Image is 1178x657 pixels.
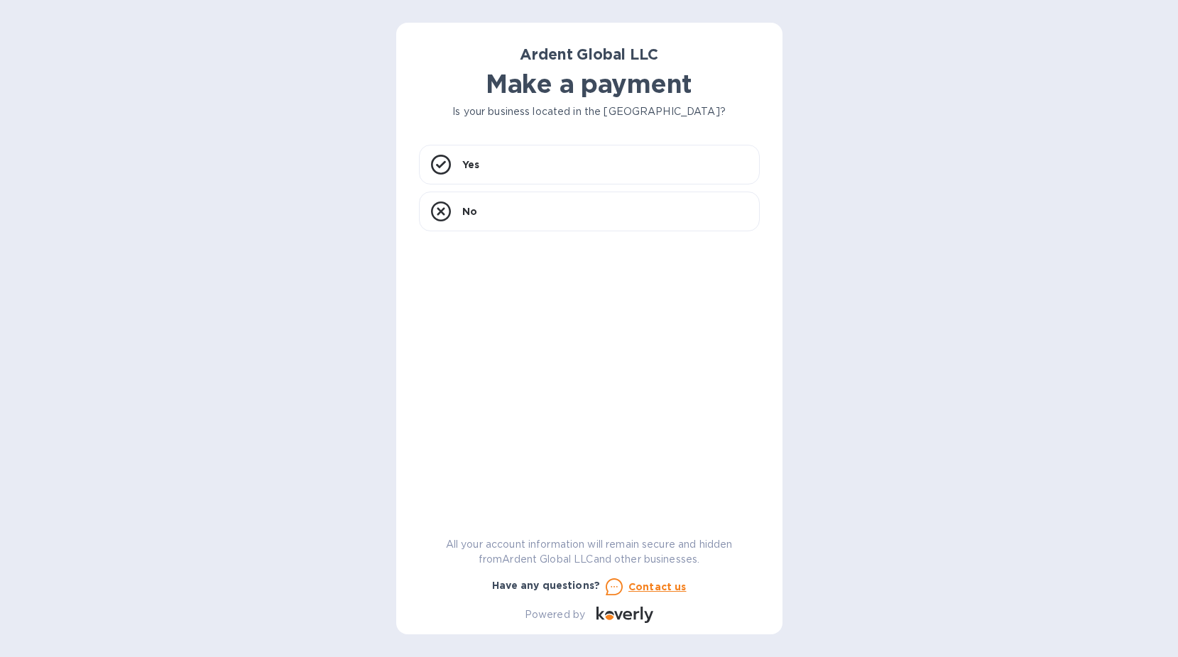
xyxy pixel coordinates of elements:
u: Contact us [628,581,687,592]
b: Have any questions? [492,580,601,591]
p: Powered by [525,607,585,622]
h1: Make a payment [419,69,760,99]
p: Yes [462,158,479,172]
b: Ardent Global LLC [520,45,658,63]
p: Is your business located in the [GEOGRAPHIC_DATA]? [419,104,760,119]
p: No [462,204,477,219]
p: All your account information will remain secure and hidden from Ardent Global LLC and other busin... [419,537,760,567]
